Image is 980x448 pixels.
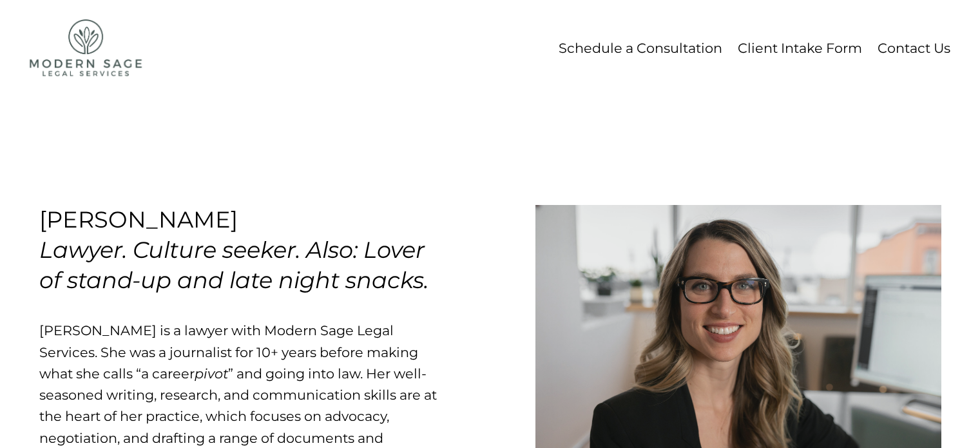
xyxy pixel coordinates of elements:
em: pivot [195,365,228,382]
a: Schedule a Consultation [559,36,722,60]
em: Lawyer. Culture seeker. Also: Lover of stand-up and late night snacks. [39,236,430,294]
a: Client Intake Form [738,36,862,60]
h3: [PERSON_NAME] [39,206,430,294]
a: Contact Us [878,36,950,60]
img: Modern Sage Legal Services [30,19,142,76]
